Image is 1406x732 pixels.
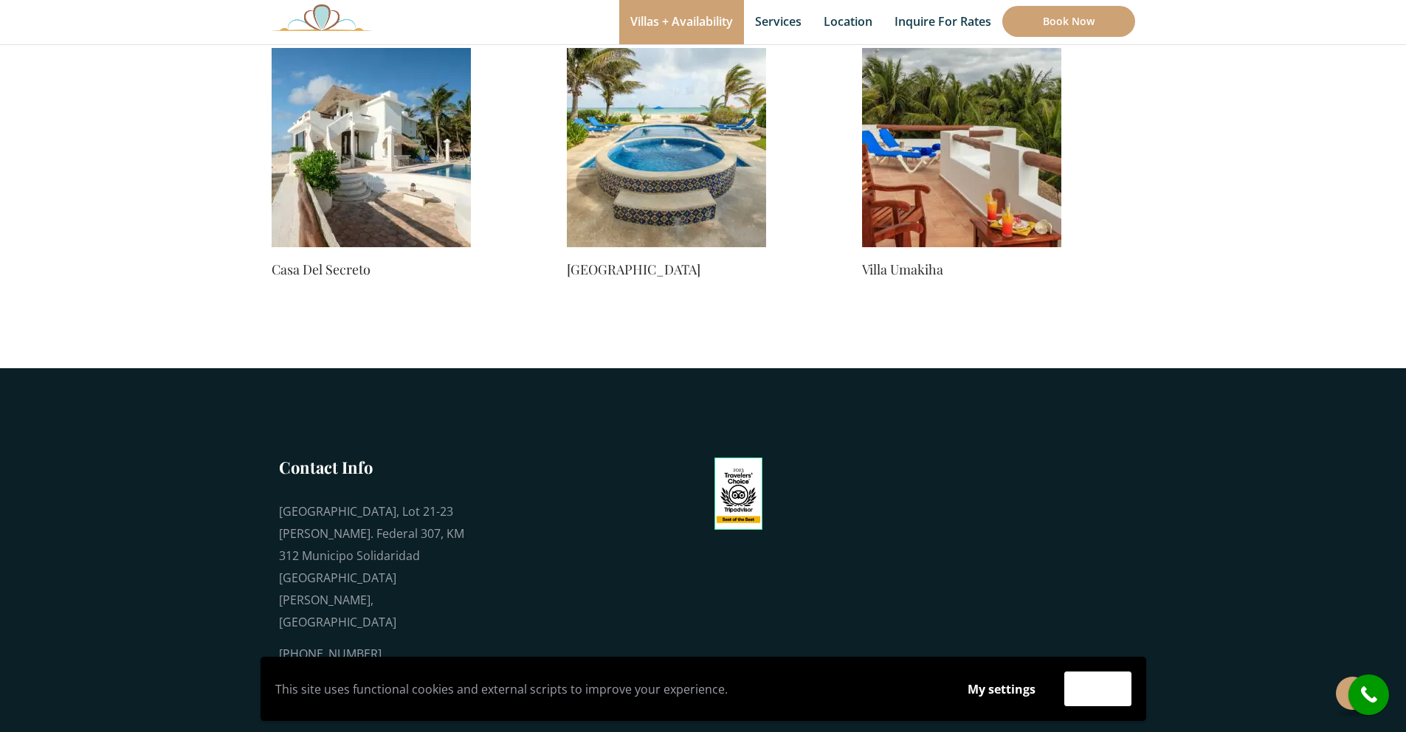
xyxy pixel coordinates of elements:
div: [GEOGRAPHIC_DATA], Lot 21-23 [PERSON_NAME]. Federal 307, KM 312 Municipo Solidaridad [GEOGRAPHIC_... [279,500,471,633]
img: Awesome Logo [272,4,372,31]
a: Villa Umakiha [862,259,1061,280]
a: call [1348,674,1389,715]
a: Book Now [1002,6,1135,37]
h3: Contact Info [279,456,471,478]
button: My settings [954,672,1050,706]
button: Accept [1064,671,1131,706]
div: [PHONE_NUMBER] [279,643,471,665]
img: Tripadvisor [714,457,763,530]
a: [GEOGRAPHIC_DATA] [567,259,766,280]
a: Casa Del Secreto [272,259,471,280]
i: call [1352,678,1385,711]
p: This site uses functional cookies and external scripts to improve your experience. [275,678,939,700]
